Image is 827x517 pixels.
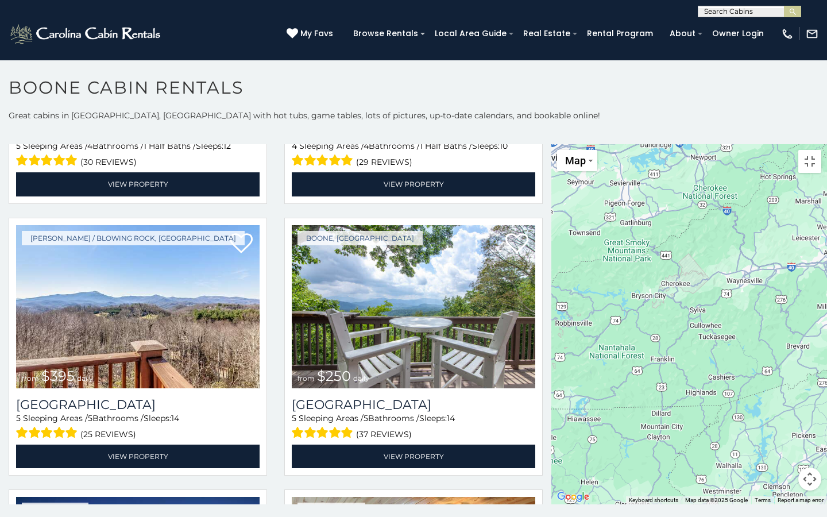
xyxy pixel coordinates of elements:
a: View Property [16,445,260,468]
a: Browse Rentals [347,25,424,43]
span: 5 [16,413,21,423]
span: $250 [317,368,351,384]
img: phone-regular-white.png [781,28,794,40]
img: mail-regular-white.png [806,28,818,40]
span: 5 [364,413,368,423]
img: Pinnacle View Lodge [292,225,535,388]
span: 10 [500,141,508,151]
h3: Stone Ridge Lodge [16,397,260,412]
span: 4 [364,141,369,151]
span: 1 Half Baths / [144,141,196,151]
a: Rental Program [581,25,659,43]
a: Add to favorites [505,232,528,256]
a: Owner Login [706,25,770,43]
span: My Favs [300,28,333,40]
a: Report a map error [778,497,824,503]
h3: Pinnacle View Lodge [292,397,535,412]
div: Sleeping Areas / Bathrooms / Sleeps: [292,140,535,169]
span: 5 [292,413,296,423]
img: Google [554,489,592,504]
div: Sleeping Areas / Bathrooms / Sleeps: [16,140,260,169]
a: [PERSON_NAME] / Blowing Rock, [GEOGRAPHIC_DATA] [22,231,245,245]
button: Toggle fullscreen view [798,150,821,173]
span: Map data ©2025 Google [685,497,748,503]
a: View Property [16,172,260,196]
a: Real Estate [517,25,576,43]
span: 5 [16,141,21,151]
span: 4 [87,141,92,151]
button: Change map style [557,150,597,171]
span: daily [353,374,369,383]
span: from [297,374,315,383]
span: from [22,374,39,383]
span: (25 reviews) [80,427,136,442]
span: 4 [292,141,297,151]
a: Terms (opens in new tab) [755,497,771,503]
img: White-1-2.png [9,22,164,45]
span: Map [565,155,586,167]
a: Open this area in Google Maps (opens a new window) [554,489,592,504]
span: 14 [447,413,455,423]
div: Sleeping Areas / Bathrooms / Sleeps: [292,412,535,442]
img: Stone Ridge Lodge [16,225,260,388]
a: Seven Devils [297,503,365,517]
a: About [664,25,701,43]
span: (29 reviews) [356,155,412,169]
span: 1 Half Baths / [420,141,472,151]
a: Pinnacle View Lodge from $250 daily [292,225,535,388]
a: [GEOGRAPHIC_DATA] [16,397,260,412]
a: [GEOGRAPHIC_DATA] [292,397,535,412]
a: View Property [292,445,535,468]
a: Stone Ridge Lodge from $395 daily [16,225,260,388]
span: 14 [171,413,179,423]
span: $395 [41,368,75,384]
div: Sleeping Areas / Bathrooms / Sleeps: [16,412,260,442]
a: Local Area Guide [429,25,512,43]
span: (37 reviews) [356,427,412,442]
span: 12 [223,141,231,151]
button: Keyboard shortcuts [629,496,678,504]
a: My Favs [287,28,336,40]
span: (30 reviews) [80,155,137,169]
button: Map camera controls [798,468,821,491]
span: 5 [88,413,92,423]
span: daily [77,374,93,383]
a: Boone, [GEOGRAPHIC_DATA] [297,231,423,245]
a: View Property [292,172,535,196]
a: Boone/Vilas [22,503,88,517]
